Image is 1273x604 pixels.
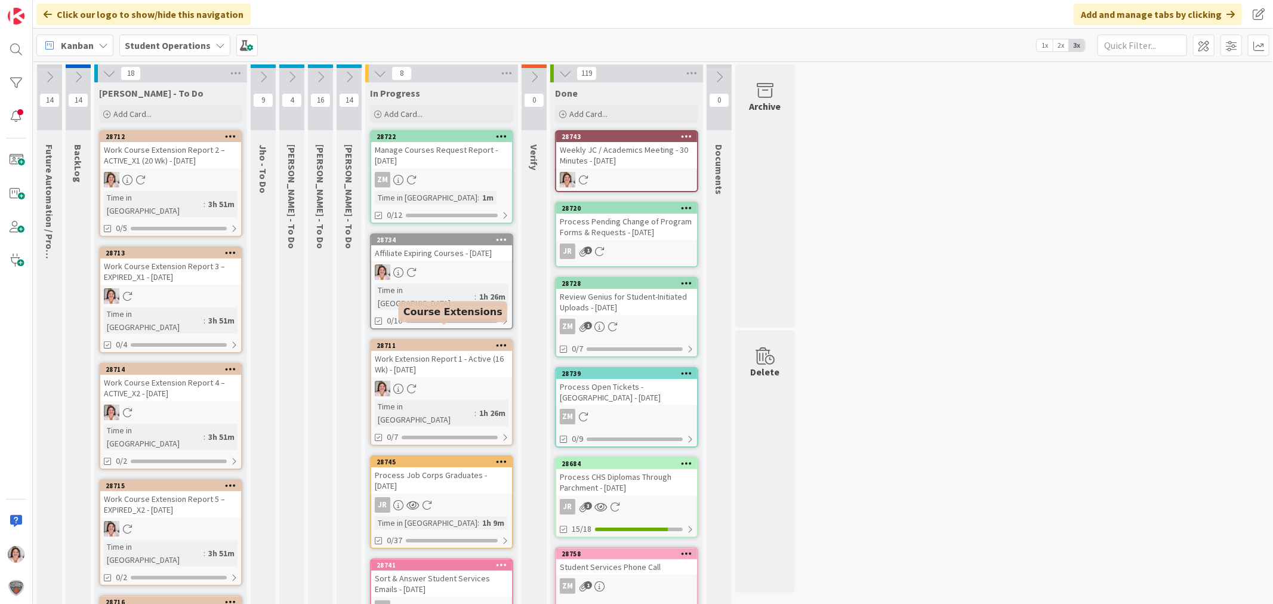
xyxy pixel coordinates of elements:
div: ZM [556,319,697,334]
span: 0/9 [572,433,583,445]
a: 28713Work Course Extension Report 3 – EXPIRED_X1 - [DATE]EWTime in [GEOGRAPHIC_DATA]:3h 51m0/4 [99,246,242,353]
div: 28714Work Course Extension Report 4 – ACTIVE_X2 - [DATE] [100,364,241,401]
a: 28745Process Job Corps Graduates - [DATE]JRTime in [GEOGRAPHIC_DATA]:1h 9m0/37 [370,455,513,549]
div: 28684Process CHS Diplomas Through Parchment - [DATE] [556,458,697,495]
span: : [204,314,205,327]
img: EW [375,381,390,396]
span: 0/37 [387,534,402,547]
img: avatar [8,580,24,596]
span: Documents [713,144,725,195]
div: 3h 51m [205,314,238,327]
div: EW [371,381,512,396]
img: EW [375,264,390,280]
span: : [204,198,205,211]
span: : [474,290,476,303]
div: Time in [GEOGRAPHIC_DATA] [375,516,477,529]
div: JR [560,499,575,514]
div: Delete [751,365,780,379]
span: 16 [310,93,331,107]
span: 1 [584,322,592,329]
span: 18 [121,66,141,81]
span: 0/7 [387,431,398,443]
div: 28713Work Course Extension Report 3 – EXPIRED_X1 - [DATE] [100,248,241,285]
img: EW [560,172,575,187]
div: 28728 [562,279,697,288]
div: Archive [750,99,781,113]
div: Work Course Extension Report 3 – EXPIRED_X1 - [DATE] [100,258,241,285]
span: 0/2 [116,455,127,467]
div: Time in [GEOGRAPHIC_DATA] [104,191,204,217]
div: EW [100,521,241,537]
div: Time in [GEOGRAPHIC_DATA] [375,400,474,426]
a: 28711Work Extension Report 1 - Active (16 Wk) - [DATE]EWTime in [GEOGRAPHIC_DATA]:1h 26m0/7 [370,339,513,446]
div: 28739 [556,368,697,379]
span: In Progress [370,87,420,99]
div: 28734 [377,236,512,244]
span: 4 [282,93,302,107]
span: 1x [1037,39,1053,51]
div: 1m [479,191,497,204]
div: JR [556,244,697,259]
img: EW [104,172,119,187]
a: 28734Affiliate Expiring Courses - [DATE]EWTime in [GEOGRAPHIC_DATA]:1h 26m0/10 [370,233,513,329]
div: 28722 [377,132,512,141]
div: 3h 51m [205,547,238,560]
a: 28739Process Open Tickets - [GEOGRAPHIC_DATA] - [DATE]ZM0/9 [555,367,698,448]
img: Visit kanbanzone.com [8,8,24,24]
div: 28745 [377,458,512,466]
img: EW [104,521,119,537]
span: Jho - To Do [257,144,269,193]
span: 1 [584,581,592,589]
div: 28715Work Course Extension Report 5 – EXPIRED_X2 - [DATE] [100,480,241,517]
div: EW [556,172,697,187]
span: 119 [577,66,597,81]
span: Eric - To Do [315,144,326,249]
div: 28741 [377,561,512,569]
div: 28741 [371,560,512,571]
div: ZM [556,578,697,594]
div: ZM [560,319,575,334]
div: Click our logo to show/hide this navigation [36,4,251,25]
span: 9 [253,93,273,107]
div: 1h 26m [476,406,508,420]
div: 28743Weekly JC / Academics Meeting - 30 Minutes - [DATE] [556,131,697,168]
span: 14 [68,93,88,107]
div: 28712 [106,132,241,141]
div: 28715 [100,480,241,491]
div: 28712Work Course Extension Report 2 – ACTIVE_X1 (20 Wk) - [DATE] [100,131,241,168]
a: 28715Work Course Extension Report 5 – EXPIRED_X2 - [DATE]EWTime in [GEOGRAPHIC_DATA]:3h 51m0/2 [99,479,242,586]
span: 14 [339,93,359,107]
span: Future Automation / Process Building [44,144,56,307]
input: Quick Filter... [1098,35,1187,56]
div: Manage Courses Request Report - [DATE] [371,142,512,168]
div: 28734 [371,235,512,245]
span: 1 [584,246,592,254]
div: Work Course Extension Report 2 – ACTIVE_X1 (20 Wk) - [DATE] [100,142,241,168]
span: 2x [1053,39,1069,51]
div: 28720 [556,203,697,214]
div: 1h 26m [476,290,508,303]
div: Review Genius for Student-Initiated Uploads - [DATE] [556,289,697,315]
div: 28714 [100,364,241,375]
div: 3h 51m [205,430,238,443]
div: 28720 [562,204,697,212]
div: 28722Manage Courses Request Report - [DATE] [371,131,512,168]
div: 28758 [556,548,697,559]
div: 28728Review Genius for Student-Initiated Uploads - [DATE] [556,278,697,315]
b: Student Operations [125,39,211,51]
span: Add Card... [113,109,152,119]
span: Amanda - To Do [343,144,355,249]
div: ZM [375,172,390,187]
span: 15/18 [572,523,591,535]
span: Done [555,87,578,99]
div: 28739 [562,369,697,378]
div: Time in [GEOGRAPHIC_DATA] [104,540,204,566]
span: 0/4 [116,338,127,351]
h5: Course Extensions [403,306,503,318]
div: Time in [GEOGRAPHIC_DATA] [104,424,204,450]
span: : [204,547,205,560]
a: 28684Process CHS Diplomas Through Parchment - [DATE]JR15/18 [555,457,698,538]
span: 0 [709,93,729,107]
div: 28739Process Open Tickets - [GEOGRAPHIC_DATA] - [DATE] [556,368,697,405]
span: 0/12 [387,209,402,221]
